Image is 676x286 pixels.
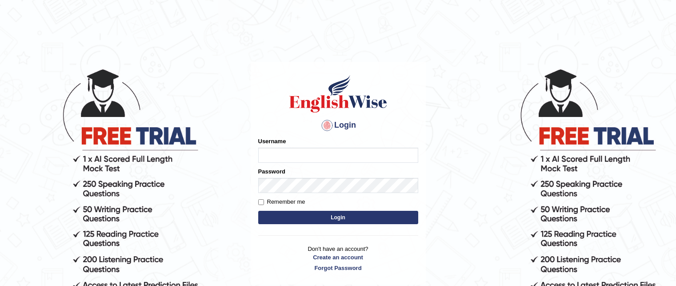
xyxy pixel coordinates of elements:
[258,253,418,262] a: Create an account
[258,211,418,224] button: Login
[258,245,418,272] p: Don't have an account?
[258,118,418,133] h4: Login
[258,137,286,145] label: Username
[258,264,418,272] a: Forgot Password
[258,167,285,176] label: Password
[258,199,264,205] input: Remember me
[288,74,389,114] img: Logo of English Wise sign in for intelligent practice with AI
[258,197,305,206] label: Remember me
